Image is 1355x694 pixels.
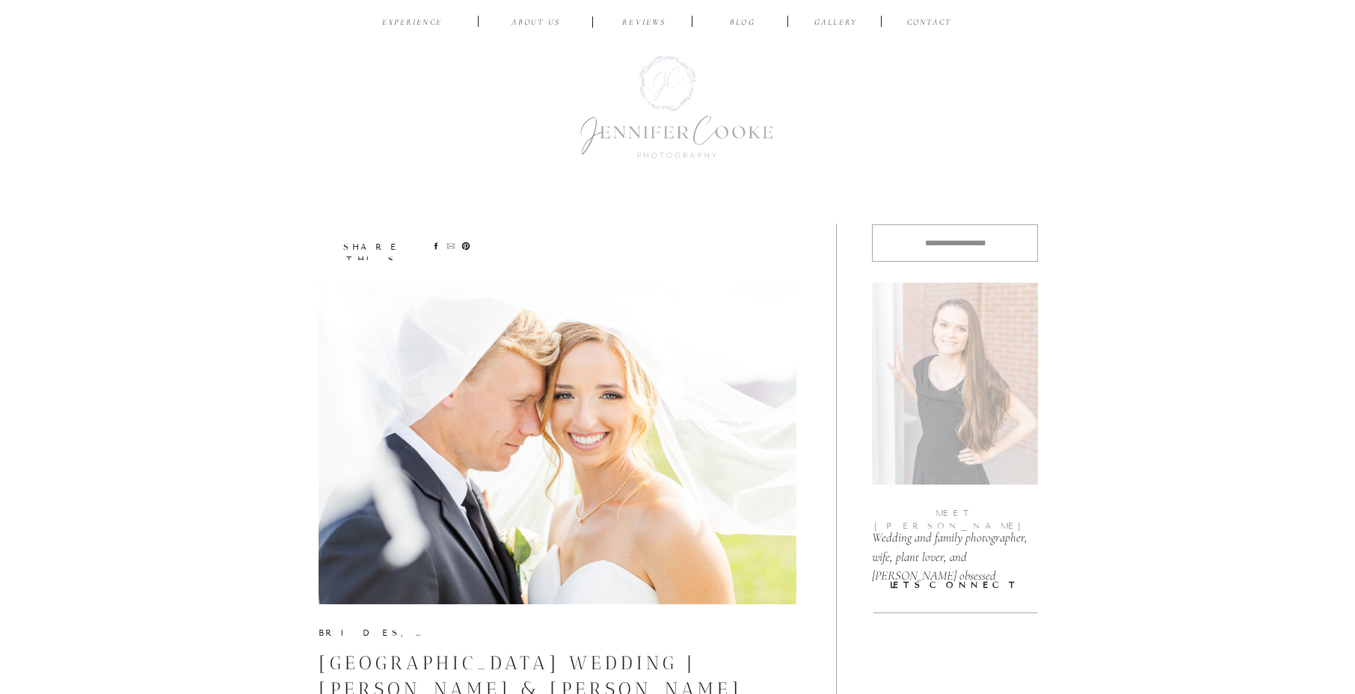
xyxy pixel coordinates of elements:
[811,16,861,31] a: Gallery
[904,16,954,31] a: CONTACT
[319,627,448,638] p: ,
[319,627,401,638] a: Brides
[719,16,766,31] a: BLOG
[377,16,447,31] a: EXPERIENCE
[609,16,680,31] a: reviews
[500,16,571,31] a: ABOUT US
[872,528,1047,565] p: Wedding and family photographer, wife, plant lover, and [PERSON_NAME] obsessed
[872,507,1038,519] p: meet [PERSON_NAME]
[317,241,426,255] p: share this post:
